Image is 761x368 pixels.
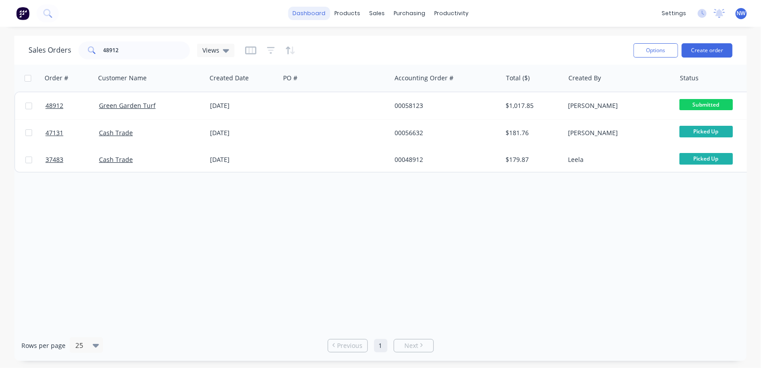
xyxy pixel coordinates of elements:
[679,126,733,137] span: Picked Up
[395,74,453,83] div: Accounting Order #
[45,101,63,110] span: 48912
[328,341,367,350] a: Previous page
[404,341,418,350] span: Next
[430,7,473,20] div: productivity
[737,9,746,17] span: NW
[330,7,365,20] div: products
[395,155,494,164] div: 00048912
[16,7,29,20] img: Factory
[568,128,667,137] div: [PERSON_NAME]
[506,101,558,110] div: $1,017.85
[568,74,601,83] div: Created By
[45,146,99,173] a: 37483
[29,46,71,54] h1: Sales Orders
[506,74,530,83] div: Total ($)
[568,155,667,164] div: Leela
[506,155,558,164] div: $179.87
[374,339,387,352] a: Page 1 is your current page
[210,128,276,137] div: [DATE]
[679,99,733,110] span: Submitted
[288,7,330,20] a: dashboard
[395,128,494,137] div: 00056632
[210,101,276,110] div: [DATE]
[394,341,433,350] a: Next page
[682,43,732,58] button: Create order
[45,120,99,146] a: 47131
[657,7,691,20] div: settings
[45,155,63,164] span: 37483
[45,92,99,119] a: 48912
[568,101,667,110] div: [PERSON_NAME]
[389,7,430,20] div: purchasing
[210,74,249,83] div: Created Date
[210,155,276,164] div: [DATE]
[283,74,297,83] div: PO #
[99,101,156,110] a: Green Garden Turf
[99,128,133,137] a: Cash Trade
[21,341,66,350] span: Rows per page
[365,7,389,20] div: sales
[45,128,63,137] span: 47131
[506,128,558,137] div: $181.76
[99,155,133,164] a: Cash Trade
[103,41,190,59] input: Search...
[680,74,699,83] div: Status
[45,74,68,83] div: Order #
[679,153,733,164] span: Picked Up
[202,45,219,55] span: Views
[337,341,362,350] span: Previous
[98,74,147,83] div: Customer Name
[324,339,437,352] ul: Pagination
[633,43,678,58] button: Options
[395,101,494,110] div: 00058123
